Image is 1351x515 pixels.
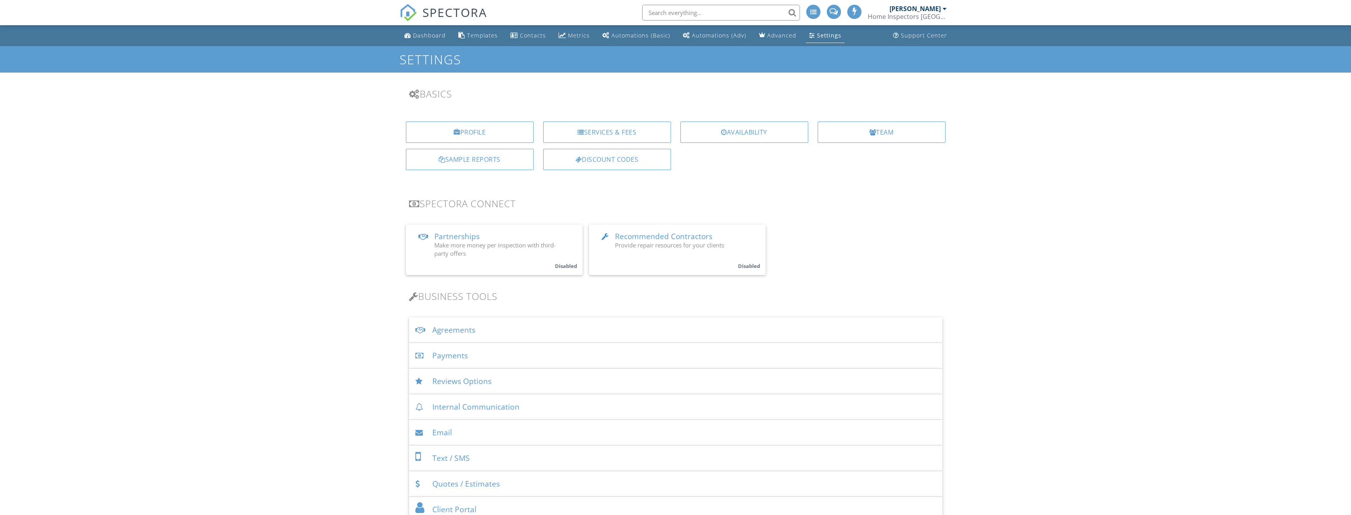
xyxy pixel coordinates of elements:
[400,52,952,66] h1: Settings
[409,446,942,471] div: Text / SMS
[434,231,480,242] span: Partnerships
[889,5,941,13] div: [PERSON_NAME]
[756,28,800,43] a: Advanced
[615,231,712,242] span: Recommended Contractors
[409,198,942,209] h3: Spectora Connect
[406,122,534,143] a: Profile
[738,262,760,270] small: Disabled
[422,4,487,21] span: SPECTORA
[568,32,590,39] div: Metrics
[543,149,671,170] a: Discount Codes
[767,32,796,39] div: Advanced
[409,317,942,343] div: Agreements
[555,262,577,270] small: Disabled
[599,28,673,43] a: Automations (Basic)
[507,28,549,43] a: Contacts
[520,32,546,39] div: Contacts
[406,149,534,170] a: Sample Reports
[455,28,501,43] a: Templates
[467,32,498,39] div: Templates
[409,394,942,420] div: Internal Communication
[413,32,446,39] div: Dashboard
[611,32,670,39] div: Automations (Basic)
[543,122,671,143] a: Services & Fees
[409,343,942,369] div: Payments
[401,28,449,43] a: Dashboard
[615,241,724,249] span: Provide repair resources for your clients
[818,122,946,143] a: Team
[890,28,950,43] a: Support Center
[680,122,808,143] a: Availability
[806,28,845,43] a: Settings
[692,32,746,39] div: Automations (Adv)
[406,225,583,275] a: Partnerships Make more money per inspection with third-party offers Disabled
[680,28,749,43] a: Automations (Advanced)
[434,241,556,257] span: Make more money per inspection with third-party offers
[817,32,841,39] div: Settings
[901,32,947,39] div: Support Center
[400,11,487,27] a: SPECTORA
[409,471,942,497] div: Quotes / Estimates
[589,225,766,275] a: Recommended Contractors Provide repair resources for your clients Disabled
[409,291,942,302] h3: Business Tools
[868,13,947,21] div: Home Inspectors Detroit
[409,420,942,446] div: Email
[642,5,800,21] input: Search everything...
[400,4,417,21] img: The Best Home Inspection Software - Spectora
[555,28,593,43] a: Metrics
[409,88,942,99] h3: Basics
[409,369,942,394] div: Reviews Options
